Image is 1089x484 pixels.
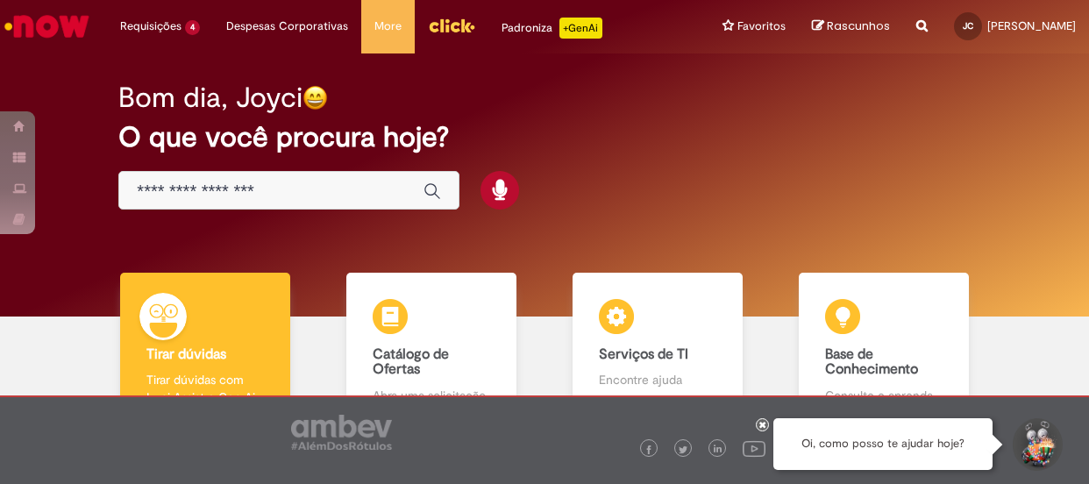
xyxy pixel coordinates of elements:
[118,122,970,153] h2: O que você procura hoje?
[825,387,942,404] p: Consulte e aprenda
[737,18,786,35] span: Favoritos
[963,20,973,32] span: JC
[599,371,715,388] p: Encontre ajuda
[502,18,602,39] div: Padroniza
[428,12,475,39] img: click_logo_yellow_360x200.png
[146,345,226,363] b: Tirar dúvidas
[185,20,200,35] span: 4
[2,9,92,44] img: ServiceNow
[373,345,449,379] b: Catálogo de Ofertas
[827,18,890,34] span: Rascunhos
[92,273,318,424] a: Tirar dúvidas Tirar dúvidas com Lupi Assist e Gen Ai
[302,85,328,110] img: happy-face.png
[373,387,489,404] p: Abra uma solicitação
[146,371,263,406] p: Tirar dúvidas com Lupi Assist e Gen Ai
[773,418,993,470] div: Oi, como posso te ajudar hoje?
[644,445,653,454] img: logo_footer_facebook.png
[599,345,688,363] b: Serviços de TI
[825,345,918,379] b: Base de Conhecimento
[544,273,771,424] a: Serviços de TI Encontre ajuda
[120,18,181,35] span: Requisições
[1010,418,1063,471] button: Iniciar Conversa de Suporte
[226,18,348,35] span: Despesas Corporativas
[291,415,392,450] img: logo_footer_ambev_rotulo_gray.png
[679,445,687,454] img: logo_footer_twitter.png
[771,273,997,424] a: Base de Conhecimento Consulte e aprenda
[743,437,765,459] img: logo_footer_youtube.png
[714,445,722,455] img: logo_footer_linkedin.png
[118,82,302,113] h2: Bom dia, Joyci
[987,18,1076,33] span: [PERSON_NAME]
[318,273,544,424] a: Catálogo de Ofertas Abra uma solicitação
[812,18,890,35] a: Rascunhos
[374,18,402,35] span: More
[559,18,602,39] p: +GenAi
